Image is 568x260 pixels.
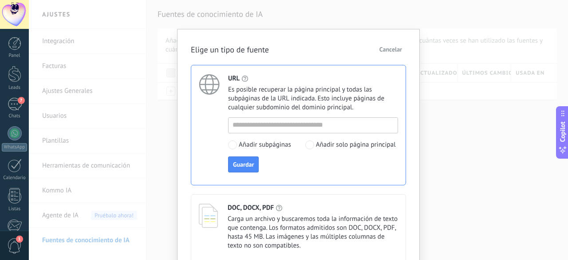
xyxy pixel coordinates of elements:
h2: Elige un tipo de fuente [191,44,269,55]
h4: DOC, DOCX, PDF [228,204,274,212]
h4: URL [228,74,240,83]
span: Guardar [233,161,254,168]
div: Calendario [2,175,28,181]
span: Carga un archivo y buscaremos toda la información de texto que contenga. Los formatos admitidos s... [228,215,398,250]
span: Añadir subpáginas [239,140,291,149]
div: Panel [2,53,28,59]
div: Chats [2,113,28,119]
div: Listas [2,206,28,212]
div: Leads [2,85,28,91]
div: WhatsApp [2,143,27,152]
span: 1 [16,236,23,243]
span: Cancelar [379,46,402,52]
span: Copilot [558,122,567,142]
button: Cancelar [375,43,406,56]
span: Añadir solo página principal [316,140,396,149]
button: Guardar [228,156,259,172]
span: Es posible recuperar la página principal y todas las subpáginas de la URL indicada. Esto incluye ... [228,85,398,112]
span: 7 [18,97,25,104]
